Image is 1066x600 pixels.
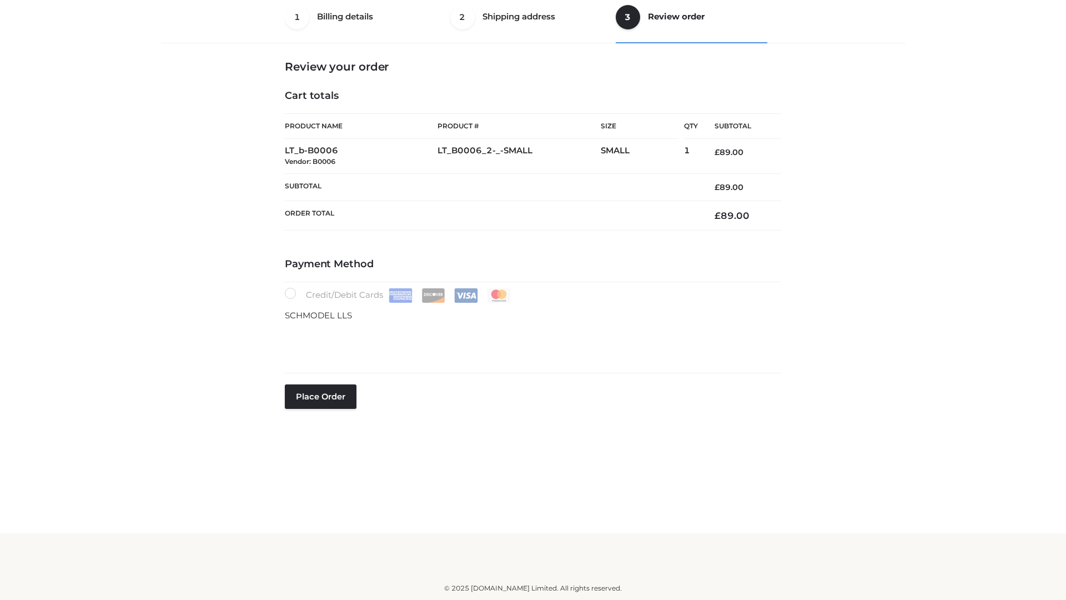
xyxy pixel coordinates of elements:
[715,182,743,192] bdi: 89.00
[285,308,781,323] p: SCHMODEL LLS
[421,288,445,303] img: Discover
[283,320,779,361] iframe: Secure payment input frame
[285,157,335,166] small: Vendor: B0006
[438,113,601,139] th: Product #
[715,210,721,221] span: £
[715,210,750,221] bdi: 89.00
[454,288,478,303] img: Visa
[285,384,356,409] button: Place order
[285,60,781,73] h3: Review your order
[601,139,684,174] td: SMALL
[715,182,720,192] span: £
[285,90,781,102] h4: Cart totals
[285,173,698,201] th: Subtotal
[684,113,698,139] th: Qty
[285,113,438,139] th: Product Name
[487,288,511,303] img: Mastercard
[715,147,743,157] bdi: 89.00
[285,288,512,303] label: Credit/Debit Cards
[165,583,901,594] div: © 2025 [DOMAIN_NAME] Limited. All rights reserved.
[684,139,698,174] td: 1
[285,258,781,271] h4: Payment Method
[715,147,720,157] span: £
[698,114,781,139] th: Subtotal
[601,114,678,139] th: Size
[389,288,413,303] img: Amex
[285,201,698,231] th: Order Total
[438,139,601,174] td: LT_B0006_2-_-SMALL
[285,139,438,174] td: LT_b-B0006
